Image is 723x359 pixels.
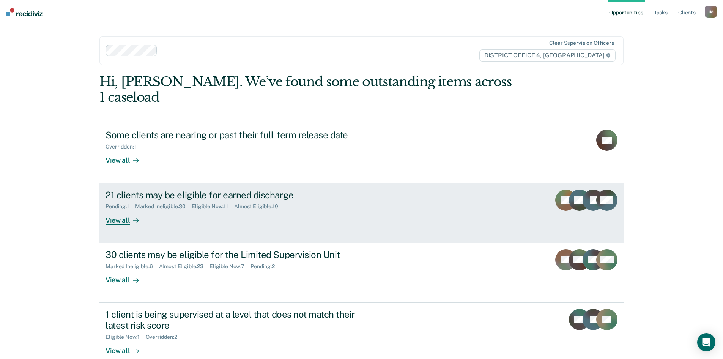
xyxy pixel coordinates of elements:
[697,333,715,351] div: Open Intercom Messenger
[99,74,519,105] div: Hi, [PERSON_NAME]. We’ve found some outstanding items across 1 caseload
[234,203,284,210] div: Almost Eligible : 10
[705,6,717,18] button: JM
[106,190,372,201] div: 21 clients may be eligible for earned discharge
[106,334,146,340] div: Eligible Now : 1
[106,340,148,355] div: View all
[99,243,624,303] a: 30 clients may be eligible for the Limited Supervision UnitMarked Ineligible:6Almost Eligible:23E...
[99,123,624,183] a: Some clients are nearing or past their full-term release dateOverridden:1View all
[6,8,43,16] img: Recidiviz
[135,203,192,210] div: Marked Ineligible : 30
[106,130,372,141] div: Some clients are nearing or past their full-term release date
[106,269,148,284] div: View all
[106,203,135,210] div: Pending : 1
[549,40,614,46] div: Clear supervision officers
[106,210,148,225] div: View all
[209,263,250,270] div: Eligible Now : 7
[106,309,372,331] div: 1 client is being supervised at a level that does not match their latest risk score
[192,203,234,210] div: Eligible Now : 11
[159,263,210,270] div: Almost Eligible : 23
[106,144,142,150] div: Overridden : 1
[106,263,159,270] div: Marked Ineligible : 6
[705,6,717,18] div: J M
[250,263,281,270] div: Pending : 2
[146,334,183,340] div: Overridden : 2
[106,150,148,165] div: View all
[99,183,624,243] a: 21 clients may be eligible for earned dischargePending:1Marked Ineligible:30Eligible Now:11Almost...
[479,49,616,62] span: DISTRICT OFFICE 4, [GEOGRAPHIC_DATA]
[106,249,372,260] div: 30 clients may be eligible for the Limited Supervision Unit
